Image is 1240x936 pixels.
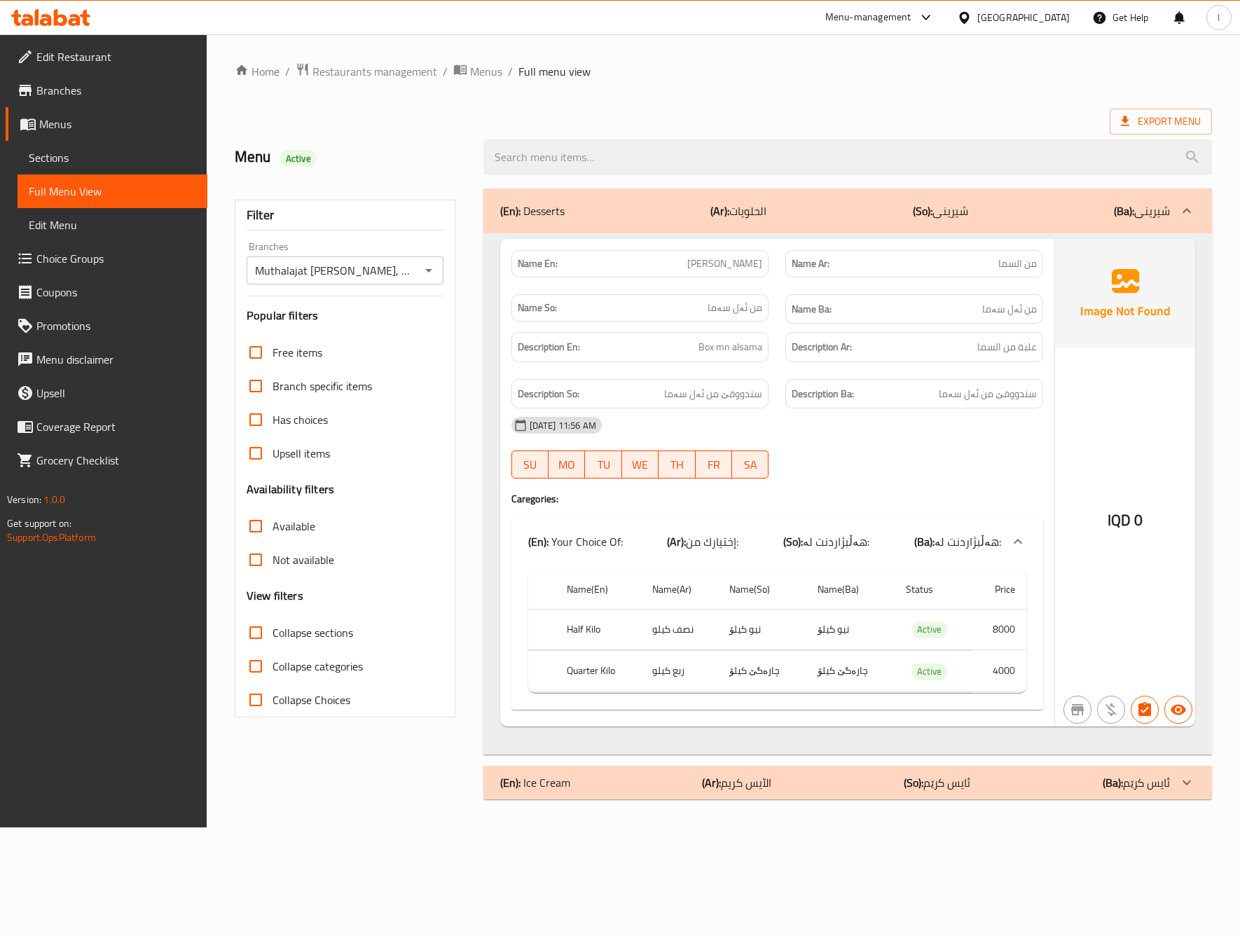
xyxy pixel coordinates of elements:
[732,450,769,479] button: SA
[483,766,1212,799] div: (En): Ice Cream(Ar):الآيس كريم(So):ئایس کرێم(Ba):ئایس کرێم
[18,141,207,174] a: Sections
[518,301,557,315] strong: Name So:
[7,514,71,532] span: Get support on:
[528,570,1026,693] table: choices table
[36,48,196,65] span: Edit Restaurant
[1121,113,1201,130] span: Export Menu
[667,531,686,552] b: (Ar):
[483,188,1212,233] div: (En): Desserts(Ar):الحلويات(So):شیرینی(Ba):شیرینی
[500,772,521,793] b: (En):
[6,242,207,275] a: Choice Groups
[982,301,1037,318] span: من ئەل سەما
[783,531,803,552] b: (So):
[1164,696,1192,724] button: Available
[556,651,641,692] th: Quarter Kilo
[641,609,718,650] td: نصف كيلو
[687,256,762,271] span: [PERSON_NAME]
[312,63,437,80] span: Restaurants management
[659,450,695,479] button: TH
[483,233,1212,755] div: (En): Desserts(Ar):الحلويات(So):شیرینی(Ba):شیرینی
[285,63,290,80] li: /
[935,531,1001,552] span: هەڵبژاردنت لە:
[273,445,330,462] span: Upsell items
[6,343,207,376] a: Menu disclaimer
[7,490,41,509] span: Version:
[718,570,806,610] th: Name(So)
[500,774,570,791] p: Ice Cream
[803,531,869,552] span: هەڵبژاردنت لە:
[792,385,854,403] strong: Description Ba:
[622,450,659,479] button: WE
[698,338,762,356] span: Box mn alsama
[7,528,96,546] a: Support.OpsPlatform
[6,275,207,309] a: Coupons
[806,651,895,692] td: چارەگێ کیلۆ
[6,309,207,343] a: Promotions
[18,174,207,208] a: Full Menu View
[29,216,196,233] span: Edit Menu
[443,63,448,80] li: /
[247,200,443,230] div: Filter
[518,385,579,403] strong: Description So:
[528,531,549,552] b: (En):
[718,609,806,650] td: نیو کیلۆ
[247,481,334,497] h3: Availability filters
[702,774,771,791] p: الآيس كريم
[998,256,1037,271] span: من السما
[911,663,947,680] span: Active
[1110,109,1212,135] span: Export Menu
[273,658,363,675] span: Collapse categories
[273,624,353,641] span: Collapse sections
[825,9,911,26] div: Menu-management
[36,284,196,301] span: Coupons
[977,338,1037,356] span: علبة من السما
[6,107,207,141] a: Menus
[273,691,350,708] span: Collapse Choices
[36,250,196,267] span: Choice Groups
[792,301,832,318] strong: Name Ba:
[528,533,623,550] p: Your Choice Of:
[6,376,207,410] a: Upsell
[36,452,196,469] span: Grocery Checklist
[500,202,565,219] p: Desserts
[419,261,439,280] button: Open
[1063,696,1091,724] button: Not branch specific item
[792,256,829,271] strong: Name Ar:
[904,774,970,791] p: ئایس کرێم
[235,146,467,167] h2: Menu
[39,116,196,132] span: Menus
[6,443,207,477] a: Grocery Checklist
[36,82,196,99] span: Branches
[710,200,729,221] b: (Ar):
[1055,239,1195,348] img: Ae5nvW7+0k+MAAAAAElFTkSuQmCC
[273,551,334,568] span: Not available
[914,531,935,552] b: (Ba):
[939,385,1037,403] span: سندووقێ من ئەل سەما
[1114,200,1134,221] b: (Ba):
[972,651,1026,692] td: 4000
[1131,696,1159,724] button: Has choices
[696,450,732,479] button: FR
[280,152,317,165] span: Active
[556,570,641,610] th: Name(En)
[36,351,196,368] span: Menu disclaimer
[702,772,721,793] b: (Ar):
[911,621,947,638] span: Active
[511,450,549,479] button: SU
[29,149,196,166] span: Sections
[235,62,1212,81] nav: breadcrumb
[6,410,207,443] a: Coverage Report
[36,317,196,334] span: Promotions
[483,139,1212,175] input: search
[29,183,196,200] span: Full Menu View
[1218,10,1220,25] span: l
[235,63,280,80] a: Home
[664,385,762,403] span: سندووقێ من ئەل سەما
[280,150,317,167] div: Active
[508,63,513,80] li: /
[641,651,718,692] td: ربع كيلو
[708,301,762,315] span: من ئەل سەما
[701,455,726,475] span: FR
[738,455,763,475] span: SA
